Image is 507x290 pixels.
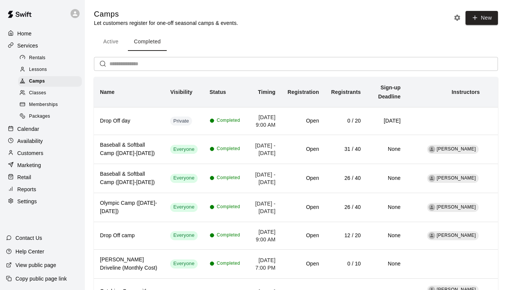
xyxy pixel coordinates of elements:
[100,117,158,125] h6: Drop Off day
[18,100,82,110] div: Memberships
[287,145,319,153] h6: Open
[210,89,226,95] b: Status
[437,146,476,152] span: [PERSON_NAME]
[331,89,361,95] b: Registrants
[29,113,50,120] span: Packages
[18,52,85,64] a: Rentals
[100,89,115,95] b: Name
[17,173,31,181] p: Retail
[170,89,192,95] b: Visibility
[246,164,281,193] td: [DATE] - [DATE]
[18,88,82,98] div: Classes
[29,54,46,62] span: Rentals
[287,203,319,212] h6: Open
[437,204,476,210] span: [PERSON_NAME]
[217,232,240,239] span: Completed
[429,204,435,211] div: Leo Seminati
[29,78,45,85] span: Camps
[437,233,476,238] span: [PERSON_NAME]
[170,231,197,240] div: This service is visible to all of your customers
[18,76,82,87] div: Camps
[100,170,158,187] h6: Baseball & Softball Camp ([DATE]-[DATE])
[29,89,46,97] span: Classes
[94,19,238,27] p: Let customers register for one-off seasonal camps & events.
[6,123,79,135] a: Calendar
[217,174,240,182] span: Completed
[15,275,67,282] p: Copy public page link
[170,203,197,212] div: This service is visible to all of your customers
[170,175,197,182] span: Everyone
[94,9,238,19] h5: Camps
[17,161,41,169] p: Marketing
[17,137,43,145] p: Availability
[170,260,197,267] span: Everyone
[17,42,38,49] p: Services
[6,196,79,207] a: Settings
[94,33,128,51] button: Active
[170,204,197,211] span: Everyone
[373,174,401,183] h6: None
[246,135,281,164] td: [DATE] - [DATE]
[287,89,319,95] b: Registration
[6,28,79,39] a: Home
[15,261,56,269] p: View public page
[18,87,85,99] a: Classes
[170,232,197,239] span: Everyone
[429,146,435,153] div: Leo Seminati
[18,64,85,75] a: Lessons
[170,118,192,125] span: Private
[331,117,361,125] h6: 0 / 20
[29,101,58,109] span: Memberships
[452,12,463,23] button: Camp settings
[18,53,82,63] div: Rentals
[6,184,79,195] a: Reports
[15,248,44,255] p: Help Center
[331,145,361,153] h6: 31 / 40
[437,175,476,181] span: [PERSON_NAME]
[170,117,192,126] div: This service is hidden, and can only be accessed via a direct link
[429,175,435,182] div: Leo Seminati
[429,232,435,239] div: Leo Seminati
[17,125,39,133] p: Calendar
[331,232,361,240] h6: 12 / 20
[373,232,401,240] h6: None
[331,203,361,212] h6: 26 / 40
[170,259,197,269] div: This service is visible to all of your customers
[100,256,158,272] h6: [PERSON_NAME] Driveline (Monthly Cost)
[287,232,319,240] h6: Open
[331,174,361,183] h6: 26 / 40
[466,11,498,25] button: New
[246,222,281,249] td: [DATE] 9:00 AM
[287,260,319,268] h6: Open
[6,40,79,51] a: Services
[373,203,401,212] h6: None
[18,99,85,111] a: Memberships
[6,147,79,159] a: Customers
[217,203,240,211] span: Completed
[217,260,240,267] span: Completed
[6,172,79,183] a: Retail
[6,160,79,171] a: Marketing
[128,33,167,51] button: Completed
[246,107,281,135] td: [DATE] 9:00 AM
[18,111,85,123] a: Packages
[373,145,401,153] h6: None
[6,135,79,147] a: Availability
[378,84,401,100] b: Sign-up Deadline
[331,260,361,268] h6: 0 / 10
[170,146,197,153] span: Everyone
[217,145,240,153] span: Completed
[100,232,158,240] h6: Drop Off camp
[17,186,36,193] p: Reports
[452,89,480,95] b: Instructors
[258,89,276,95] b: Timing
[217,117,240,124] span: Completed
[287,117,319,125] h6: Open
[373,260,401,268] h6: None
